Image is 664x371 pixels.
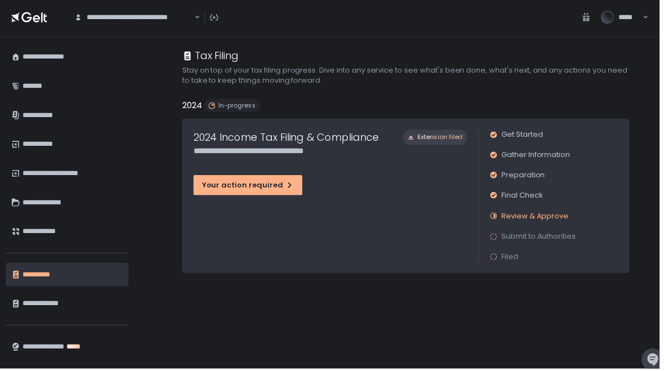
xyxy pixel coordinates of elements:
[220,102,258,110] span: In-progress
[68,5,201,30] div: Search for option
[183,48,240,64] div: Tax Filing
[195,176,304,196] button: Your action required
[505,151,574,161] span: Gather Information
[183,100,203,113] h2: 2024
[505,131,546,141] span: Get Started
[203,181,296,191] div: Your action required
[420,134,466,142] span: Extension filed
[195,131,381,146] h1: 2024 Income Tax Filing & Compliance
[505,171,549,181] span: Preparation
[505,253,522,263] span: Filed
[194,12,195,23] input: Search for option
[505,212,572,223] span: Review & Approve
[505,191,546,202] span: Final Check
[183,66,634,86] h2: Stay on top of your tax filing progress. Dive into any service to see what's been done, what's ne...
[505,233,580,243] span: Submit to Authorities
